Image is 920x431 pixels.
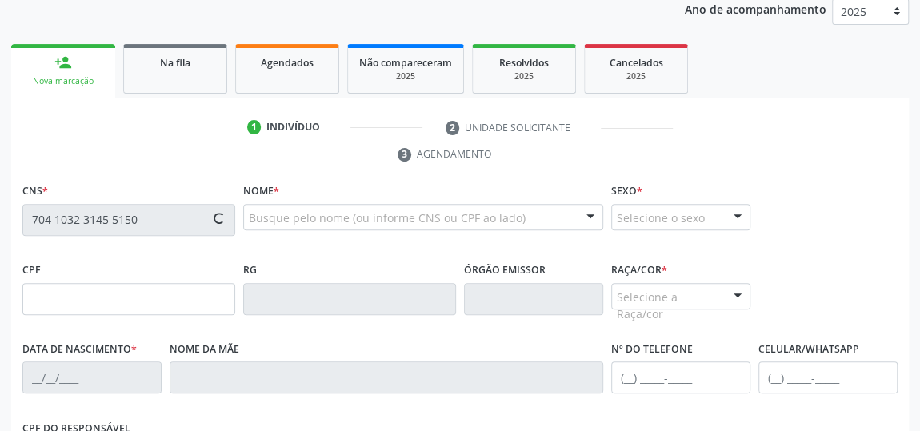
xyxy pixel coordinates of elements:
label: Nº do Telefone [611,337,693,362]
span: Agendados [261,56,314,70]
input: __/__/____ [22,361,162,393]
label: Sexo [611,179,642,204]
div: 1 [247,120,262,134]
label: CPF [22,258,41,283]
label: Data de nascimento [22,337,137,362]
span: Selecione a Raça/cor [617,289,718,322]
label: Órgão emissor [464,258,546,283]
div: Indivíduo [266,120,320,134]
label: CNS [22,179,48,204]
input: (__) _____-_____ [611,361,750,393]
label: Celular/WhatsApp [758,337,859,362]
span: Na fila [160,56,190,70]
div: 2025 [484,70,564,82]
div: Nova marcação [22,75,104,87]
label: Raça/cor [611,258,667,283]
div: 2025 [596,70,676,82]
span: Não compareceram [359,56,452,70]
span: Resolvidos [499,56,549,70]
span: Cancelados [610,56,663,70]
label: Nome [243,179,279,204]
div: 2025 [359,70,452,82]
label: Nome da mãe [170,337,239,362]
span: Busque pelo nome (ou informe CNS ou CPF ao lado) [249,210,526,226]
span: Selecione o sexo [617,210,705,226]
div: person_add [54,54,72,71]
label: RG [243,258,257,283]
input: (__) _____-_____ [758,361,898,393]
